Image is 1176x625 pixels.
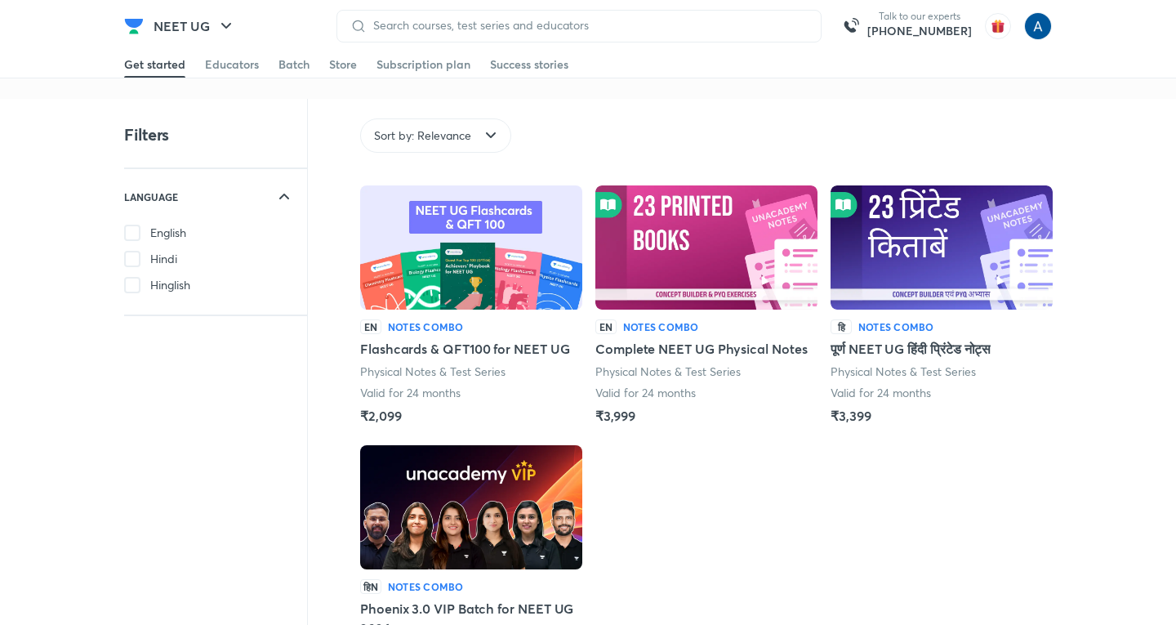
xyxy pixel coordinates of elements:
h6: Notes Combo [623,319,699,334]
img: avatar [985,13,1011,39]
p: Valid for 24 months [595,385,696,401]
h6: LANGUAGE [124,189,178,205]
img: Batch Thumbnail [360,445,582,569]
h5: ₹3,999 [595,406,635,426]
a: Batch [278,51,310,78]
p: Valid for 24 months [360,385,461,401]
h6: Notes Combo [388,319,464,334]
a: Get started [124,51,185,78]
p: Physical Notes & Test Series [360,364,506,380]
img: Anees Ahmed [1024,12,1052,40]
img: call-us [835,10,867,42]
span: Hinglish [150,277,190,293]
div: Educators [205,56,259,73]
div: Success stories [490,56,568,73]
a: Educators [205,51,259,78]
h5: Complete NEET UG Physical Notes [595,339,808,359]
a: [PHONE_NUMBER] [867,23,972,39]
input: Search courses, test series and educators [367,19,808,32]
img: Company Logo [124,16,144,36]
p: हि [831,319,852,334]
p: EN [595,319,617,334]
h5: Flashcards & QFT100 for NEET UG [360,339,570,359]
h5: पूर्ण NEET UG हिंदी प्रिंटेड नोट्स [831,339,991,359]
h5: ₹3,399 [831,406,871,426]
span: Sort by: Relevance [374,127,471,144]
p: Physical Notes & Test Series [595,364,742,380]
img: Batch Thumbnail [831,185,1053,310]
div: Store [329,56,357,73]
p: Talk to our experts [867,10,972,23]
h4: Filters [124,124,169,145]
p: EN [360,319,381,334]
div: Batch [278,56,310,73]
p: हिN [360,579,381,594]
div: Subscription plan [376,56,470,73]
a: Store [329,51,357,78]
img: Batch Thumbnail [360,185,582,310]
span: Hindi [150,251,177,267]
button: NEET UG [144,10,246,42]
a: Success stories [490,51,568,78]
h5: ₹2,099 [360,406,402,426]
p: Physical Notes & Test Series [831,364,977,380]
p: Valid for 24 months [831,385,931,401]
a: Subscription plan [376,51,470,78]
div: Get started [124,56,185,73]
img: Batch Thumbnail [595,185,817,310]
h6: Notes Combo [388,579,464,594]
h6: Notes Combo [858,319,934,334]
span: English [150,225,186,241]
